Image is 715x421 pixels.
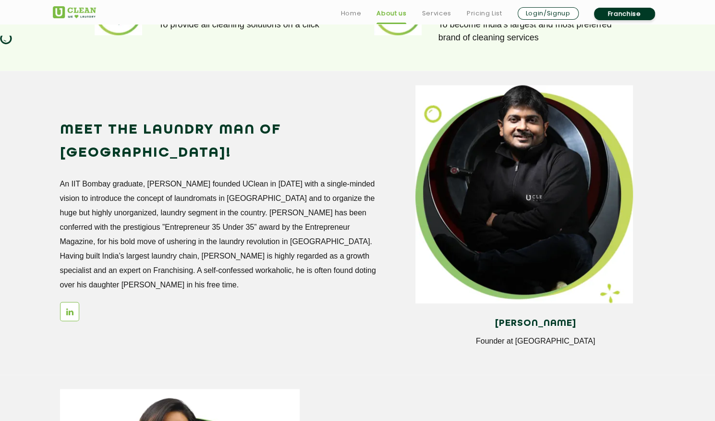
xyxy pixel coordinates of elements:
p: Founder at [GEOGRAPHIC_DATA] [423,336,648,345]
p: To provide all cleaning solutions on a click [159,18,343,31]
a: Login/Signup [518,7,579,20]
h4: [PERSON_NAME] [423,318,648,328]
a: Pricing List [467,8,502,19]
a: Franchise [594,8,655,20]
a: Services [422,8,451,19]
img: UClean Laundry and Dry Cleaning [53,6,96,18]
a: About us [376,8,406,19]
h2: Meet the Laundry Man of [GEOGRAPHIC_DATA]! [60,119,377,165]
p: To become India’s largest and most preferred brand of cleaning services [438,18,623,44]
a: Home [341,8,362,19]
p: An IIT Bombay graduate, [PERSON_NAME] founded UClean in [DATE] with a single-minded vision to int... [60,177,377,292]
img: man_img_11zon.webp [415,85,633,303]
